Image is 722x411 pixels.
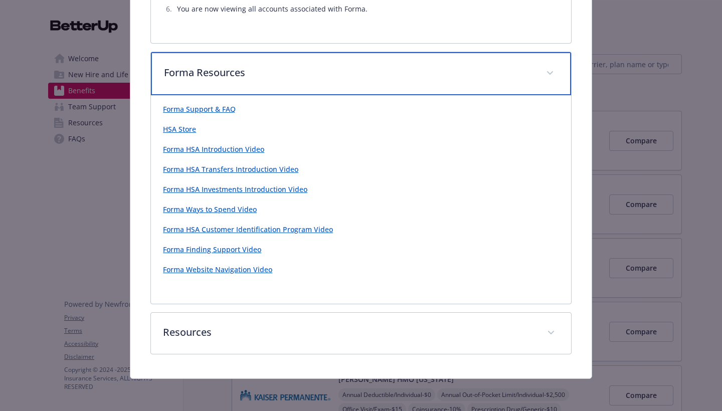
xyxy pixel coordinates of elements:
a: Forma Support & FAQ [163,104,236,114]
a: Forma Ways to Spend Video [163,204,257,214]
a: HSA Store [163,124,196,134]
a: Forma Finding Support Video [163,245,261,254]
a: Forma HSA Customer Identification Program Video [163,225,333,234]
div: Forma Resources [151,52,571,95]
li: You are now viewing all accounts associated with Forma. [174,3,559,15]
a: Forma HSA Introduction Video [163,144,264,154]
p: Forma Resources [164,65,534,80]
div: Forma Resources [151,95,571,304]
a: Forma Website Navigation Video [163,265,272,274]
p: Resources [163,325,535,340]
a: Forma HSA Investments Introduction Video [163,184,307,194]
div: Resources [151,313,571,354]
a: Forma HSA Transfers Introduction Video [163,164,298,174]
